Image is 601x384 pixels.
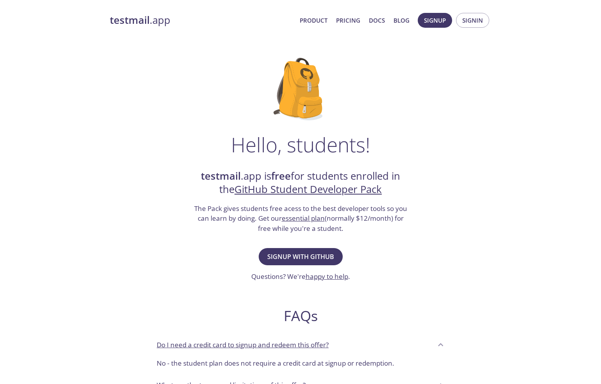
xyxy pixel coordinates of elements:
[150,334,451,355] div: Do I need a credit card to signup and redeem this offer?
[282,214,325,223] a: essential plan
[306,272,348,281] a: happy to help
[267,251,334,262] span: Signup with GitHub
[193,204,408,234] h3: The Pack gives students free acess to the best developer tools so you can learn by doing. Get our...
[259,248,343,265] button: Signup with GitHub
[150,307,451,325] h2: FAQs
[424,15,446,25] span: Signup
[300,15,327,25] a: Product
[369,15,385,25] a: Docs
[234,182,382,196] a: GitHub Student Developer Pack
[271,169,291,183] strong: free
[110,14,293,27] a: testmail.app
[418,13,452,28] button: Signup
[251,271,350,282] h3: Questions? We're .
[157,340,329,350] p: Do I need a credit card to signup and redeem this offer?
[150,355,451,375] div: Do I need a credit card to signup and redeem this offer?
[336,15,360,25] a: Pricing
[201,169,241,183] strong: testmail
[193,170,408,196] h2: .app is for students enrolled in the
[110,13,150,27] strong: testmail
[274,58,328,120] img: github-student-backpack.png
[231,133,370,156] h1: Hello, students!
[462,15,483,25] span: Signin
[456,13,489,28] button: Signin
[157,358,444,368] p: No - the student plan does not require a credit card at signup or redemption.
[394,15,410,25] a: Blog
